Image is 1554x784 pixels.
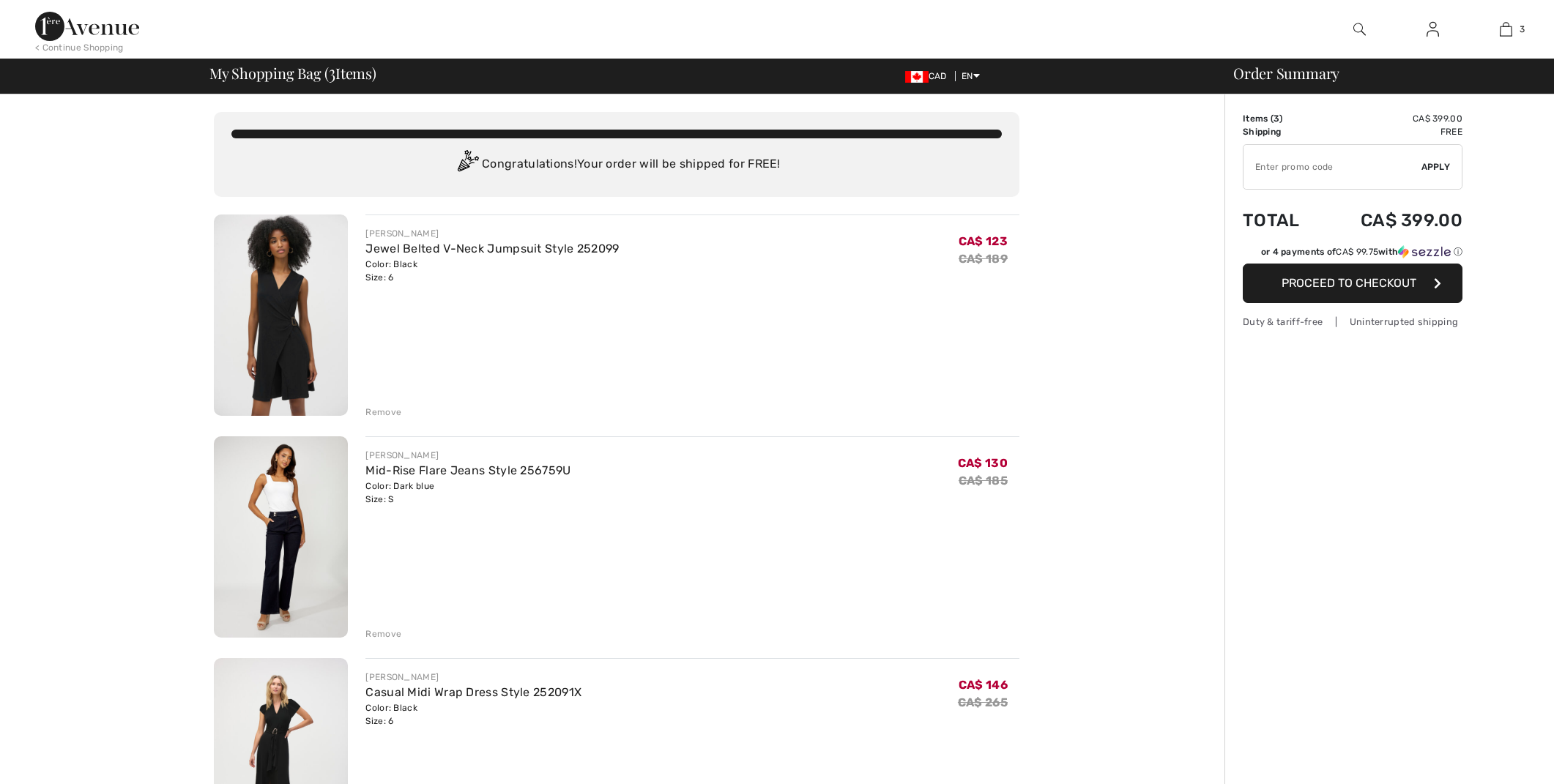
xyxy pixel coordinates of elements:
[35,12,139,41] img: 1ère Avenue
[1243,264,1462,303] button: Proceed to Checkout
[1421,160,1451,173] span: Apply
[365,671,581,684] div: [PERSON_NAME]
[959,252,1008,266] s: CA$ 189
[958,456,1008,470] span: CA$ 130
[365,242,619,255] a: Jewel Belted V-Neck Jumpsuit Style 252099
[905,71,929,83] img: Canadian Dollar
[1415,20,1451,39] a: Sign In
[1243,195,1321,245] td: Total
[209,66,376,81] span: My Shopping Bag ( Items)
[1243,112,1321,125] td: Items ( )
[959,474,1008,488] s: CA$ 185
[1243,315,1462,329] div: Duty & tariff-free | Uninterrupted shipping
[1243,245,1462,264] div: or 4 payments ofCA$ 99.75withSezzle Click to learn more about Sezzle
[365,479,570,506] div: Color: Dark blue Size: S
[365,627,401,641] div: Remove
[365,227,619,240] div: [PERSON_NAME]
[1243,145,1421,189] input: Promo code
[329,62,335,81] span: 3
[1520,23,1525,36] span: 3
[1274,113,1279,124] span: 3
[35,41,124,54] div: < Continue Shopping
[959,234,1008,248] span: CA$ 123
[1336,247,1378,257] span: CA$ 99.75
[1243,125,1321,138] td: Shipping
[905,71,953,81] span: CAD
[1500,20,1512,38] img: My Bag
[365,406,401,419] div: Remove
[365,701,581,728] div: Color: Black Size: 6
[959,678,1008,692] span: CA$ 146
[214,214,348,416] img: Jewel Belted V-Neck Jumpsuit Style 252099
[1216,66,1545,81] div: Order Summary
[231,150,1002,179] div: Congratulations! Your order will be shipped for FREE!
[453,150,482,179] img: Congratulation2.svg
[365,258,619,284] div: Color: Black Size: 6
[1321,125,1462,138] td: Free
[1261,245,1462,258] div: or 4 payments of with
[1470,20,1542,38] a: 3
[1321,195,1462,245] td: CA$ 399.00
[1398,245,1451,258] img: Sezzle
[365,449,570,462] div: [PERSON_NAME]
[1353,20,1366,38] img: search the website
[962,71,980,81] span: EN
[958,695,1008,709] s: CA$ 265
[214,436,348,638] img: Mid-Rise Flare Jeans Style 256759U
[1427,20,1439,38] img: My Info
[1321,112,1462,125] td: CA$ 399.00
[365,685,581,699] a: Casual Midi Wrap Dress Style 252091X
[1282,276,1416,290] span: Proceed to Checkout
[365,463,570,477] a: Mid-Rise Flare Jeans Style 256759U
